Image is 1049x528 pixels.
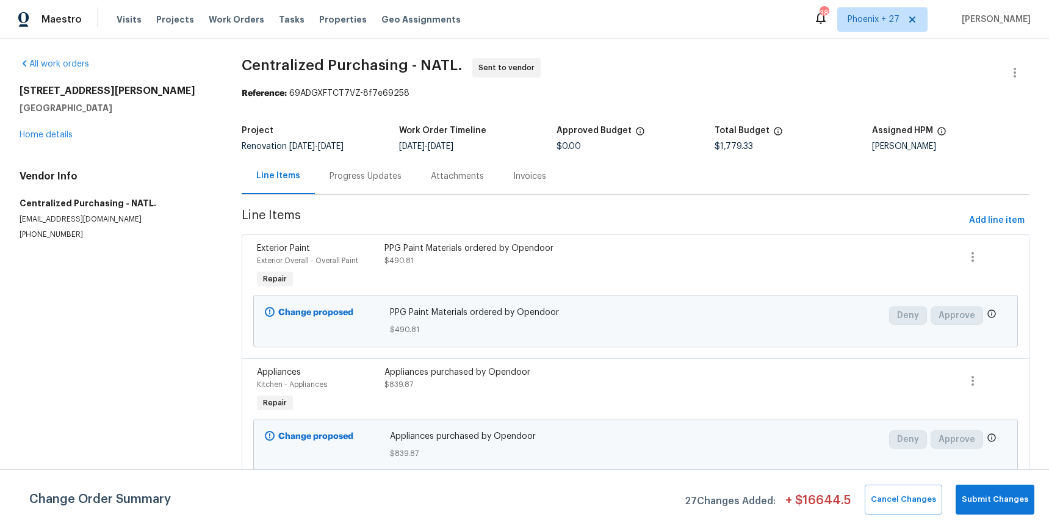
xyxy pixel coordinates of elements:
span: Change Order Summary [29,485,171,515]
span: [DATE] [428,142,453,151]
span: Visits [117,13,142,26]
b: Change proposed [278,432,353,441]
b: Change proposed [278,308,353,317]
span: [DATE] [318,142,344,151]
h5: Centralized Purchasing - NATL. [20,197,212,209]
button: Deny [889,430,927,449]
span: The total cost of line items that have been proposed by Opendoor. This sum includes line items th... [773,126,783,142]
div: Appliances purchased by Opendoor [384,366,696,378]
span: Appliances [257,368,301,377]
span: Repair [258,273,292,285]
span: 27 Changes Added: [685,490,776,515]
button: Submit Changes [956,485,1034,515]
span: Add line item [969,213,1025,228]
div: Progress Updates [330,170,402,183]
span: $490.81 [384,257,414,264]
button: Cancel Changes [865,485,942,515]
span: $839.87 [390,447,882,460]
span: Phoenix + 27 [848,13,899,26]
span: PPG Paint Materials ordered by Opendoor [390,306,882,319]
span: Only a market manager or an area construction manager can approve [987,309,997,322]
b: Reference: [242,89,287,98]
span: $1,779.33 [715,142,753,151]
span: Only a market manager or an area construction manager can approve [987,433,997,446]
span: Renovation [242,142,344,151]
span: Kitchen - Appliances [257,381,327,388]
div: [PERSON_NAME] [872,142,1029,151]
span: [DATE] [289,142,315,151]
span: Maestro [41,13,82,26]
div: 69ADGXFTCT7VZ-8f7e69258 [242,87,1029,99]
span: Properties [319,13,367,26]
span: [PERSON_NAME] [957,13,1031,26]
span: Centralized Purchasing - NATL. [242,58,463,73]
button: Deny [889,306,927,325]
span: The hpm assigned to this work order. [937,126,946,142]
h5: Assigned HPM [872,126,933,135]
div: Attachments [431,170,484,183]
span: $839.87 [384,381,413,388]
h2: [STREET_ADDRESS][PERSON_NAME] [20,85,212,97]
button: Approve [931,430,983,449]
span: + $ 16644.5 [785,494,851,515]
h5: Project [242,126,273,135]
span: $490.81 [390,324,882,336]
span: The total cost of line items that have been approved by both Opendoor and the Trade Partner. This... [635,126,645,142]
h5: Approved Budget [557,126,632,135]
h5: Total Budget [715,126,770,135]
h4: Vendor Info [20,170,212,183]
p: [EMAIL_ADDRESS][DOMAIN_NAME] [20,214,212,225]
span: Sent to vendor [478,62,539,74]
span: Submit Changes [962,493,1028,507]
span: - [289,142,344,151]
span: Work Orders [209,13,264,26]
span: Exterior Paint [257,244,310,253]
h5: [GEOGRAPHIC_DATA] [20,102,212,114]
span: Exterior Overall - Overall Paint [257,257,358,264]
p: [PHONE_NUMBER] [20,230,212,240]
span: Projects [156,13,194,26]
span: Tasks [279,15,305,24]
div: Line Items [256,170,300,182]
h5: Work Order Timeline [399,126,486,135]
span: Line Items [242,209,964,232]
span: Geo Assignments [381,13,461,26]
span: - [399,142,453,151]
span: Appliances purchased by Opendoor [390,430,882,443]
div: 384 [820,7,828,20]
button: Approve [931,306,983,325]
a: All work orders [20,60,89,68]
span: Repair [258,397,292,409]
div: PPG Paint Materials ordered by Opendoor [384,242,696,255]
span: [DATE] [399,142,425,151]
button: Add line item [964,209,1029,232]
span: $0.00 [557,142,581,151]
a: Home details [20,131,73,139]
span: Cancel Changes [871,493,936,507]
div: Invoices [513,170,546,183]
